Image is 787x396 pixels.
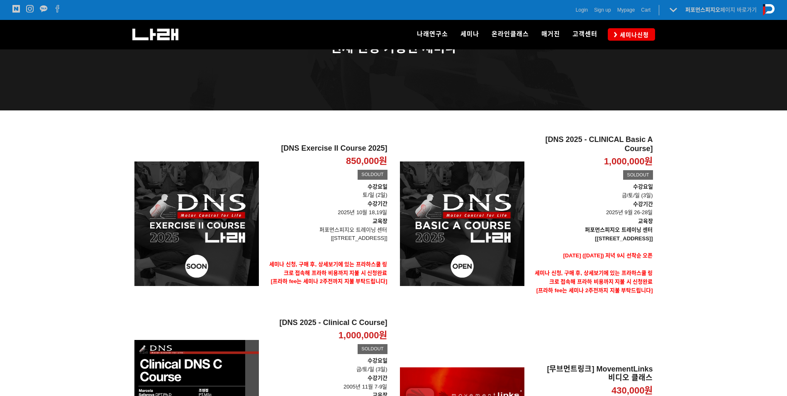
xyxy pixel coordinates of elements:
[358,344,387,354] div: SOLDOUT
[595,235,653,242] strong: [[STREET_ADDRESS]]
[531,135,653,153] h2: [DNS 2025 - CLINICAL Basic A Course]
[265,200,387,217] p: 2025년 10월 18,19일
[271,278,387,284] span: [프라하 fee는 세미나 2주전까지 지불 부탁드립니다]
[585,227,653,233] strong: 퍼포먼스피지오 트레이닝 센터
[411,20,454,49] a: 나래연구소
[265,234,387,243] p: [[STREET_ADDRESS]]
[535,20,566,49] a: 매거진
[608,28,655,40] a: 세미나신청
[265,226,387,235] p: 퍼포먼스피지오 트레이닝 센터
[573,30,597,38] span: 고객센터
[265,374,387,391] p: 2005년 11월 7-9일
[265,144,387,303] a: [DNS Exercise II Course 2025] 850,000원 SOLDOUT 수강요일토/일 (2일)수강기간 2025년 10월 18,19일교육장퍼포먼스피지오 트레이닝 센...
[641,6,651,14] a: Cart
[531,200,653,218] p: 2025년 9월 26-28일
[685,7,720,13] strong: 퍼포먼스피지오
[638,218,653,224] strong: 교육장
[265,144,387,153] h2: [DNS Exercise II Course 2025]
[368,183,387,190] strong: 수강요일
[563,252,653,259] span: [DATE] ([DATE]) 저녁 9시 선착순 오픈
[265,183,387,200] p: 토/일 (2일)
[492,30,529,38] span: 온라인클래스
[623,170,653,180] div: SOLDOUT
[594,6,611,14] a: Sign up
[531,135,653,312] a: [DNS 2025 - CLINICAL Basic A Course] 1,000,000원 SOLDOUT 수강요일금/토/일 (3일)수강기간 2025년 9월 26-28일교육장퍼포먼스...
[461,30,479,38] span: 세미나
[368,200,387,207] strong: 수강기간
[604,156,653,168] p: 1,000,000원
[633,201,653,207] strong: 수강기간
[339,330,387,342] p: 1,000,000원
[373,218,387,224] strong: 교육장
[368,375,387,381] strong: 수강기간
[269,261,387,276] strong: 세미나 신청, 구매 후, 상세보기에 있는 프라하스쿨 링크로 접속해 프라하 비용까지 지불 시 신청완료
[617,31,649,39] span: 세미나신청
[531,183,653,200] p: 금/토/일 (3일)
[535,270,653,285] strong: 세미나 신청, 구매 후, 상세보기에 있는 프라하스쿨 링크로 접속해 프라하 비용까지 지불 시 신청완료
[633,183,653,190] strong: 수강요일
[566,20,604,49] a: 고객센터
[541,30,560,38] span: 매거진
[358,170,387,180] div: SOLDOUT
[685,7,757,13] a: 퍼포먼스피지오페이지 바로가기
[265,357,387,374] p: 금/토/일 (3일)
[485,20,535,49] a: 온라인클래스
[346,155,387,167] p: 850,000원
[536,287,653,293] span: [프라하 fee는 세미나 2주전까지 지불 부탁드립니다]
[576,6,588,14] a: Login
[531,365,653,383] h2: [무브먼트링크] MovementLinks 비디오 클래스
[417,30,448,38] span: 나래연구소
[454,20,485,49] a: 세미나
[265,318,387,328] h2: [DNS 2025 - Clinical C Course]
[617,6,635,14] a: Mypage
[368,357,387,364] strong: 수강요일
